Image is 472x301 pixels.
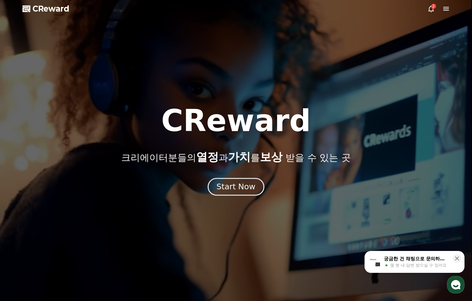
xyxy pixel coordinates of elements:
span: 설정 [97,208,104,213]
a: 2 [427,5,435,13]
div: 2 [431,4,436,9]
span: 열정 [196,150,219,163]
span: 보상 [260,150,282,163]
button: Start Now [208,178,264,196]
span: 가치 [228,150,251,163]
div: Start Now [216,181,255,192]
a: 홈 [2,198,41,214]
span: CReward [32,4,69,14]
p: 크리에이터분들의 과 를 받을 수 있는 곳 [121,151,350,163]
h1: CReward [161,106,311,136]
span: 홈 [20,208,23,213]
a: 설정 [81,198,120,214]
a: Start Now [209,185,263,191]
a: CReward [22,4,69,14]
span: 대화 [57,208,65,213]
a: 대화 [41,198,81,214]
